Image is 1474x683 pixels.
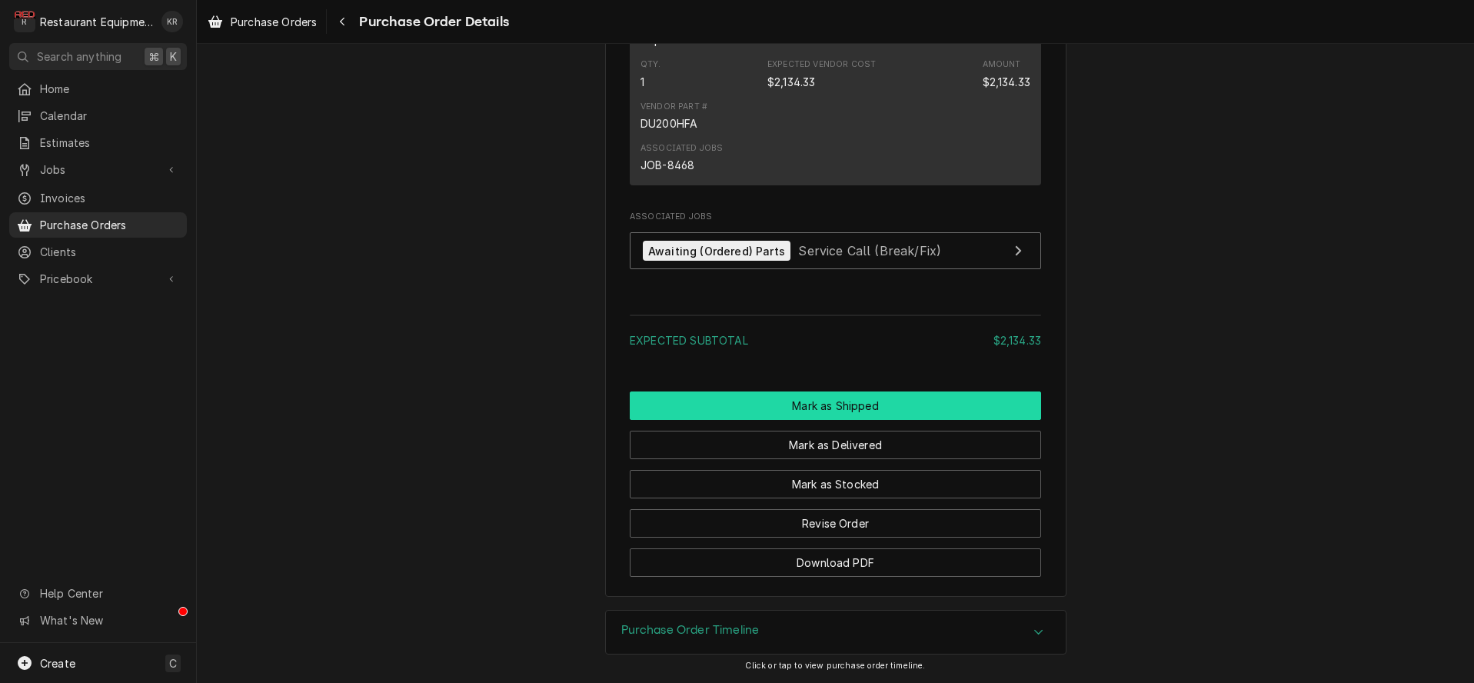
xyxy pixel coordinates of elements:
[630,431,1041,459] button: Mark as Delivered
[630,470,1041,498] button: Mark as Stocked
[9,76,187,102] a: Home
[630,509,1041,538] button: Revise Order
[148,48,159,65] span: ⌘
[9,581,187,606] a: Go to Help Center
[641,101,707,113] div: Vendor Part #
[983,58,1030,89] div: Amount
[9,608,187,633] a: Go to What's New
[9,266,187,292] a: Go to Pricebook
[37,48,121,65] span: Search anything
[630,420,1041,459] div: Button Group Row
[767,74,815,90] div: Expected Vendor Cost
[641,74,644,90] div: Quantity
[14,11,35,32] div: R
[40,108,179,124] span: Calendar
[201,9,323,35] a: Purchase Orders
[354,12,509,32] span: Purchase Order Details
[641,157,694,173] div: JOB-8468
[630,538,1041,577] div: Button Group Row
[630,459,1041,498] div: Button Group Row
[993,332,1041,348] div: $2,134.33
[630,334,748,347] span: Expected Subtotal
[767,58,876,89] div: Expected Vendor Cost
[641,115,697,132] div: DU200HFA
[14,11,35,32] div: Restaurant Equipment Diagnostics's Avatar
[630,211,1041,277] div: Associated Jobs
[161,11,183,32] div: Kelli Robinette's Avatar
[630,232,1041,270] a: View Job
[605,610,1066,655] div: Purchase Order Timeline
[231,14,317,30] span: Purchase Orders
[9,185,187,211] a: Invoices
[630,391,1041,577] div: Button Group
[630,391,1041,420] div: Button Group Row
[641,58,661,71] div: Qty.
[606,611,1066,654] button: Accordion Details Expand Trigger
[161,11,183,32] div: KR
[9,43,187,70] button: Search anything⌘K
[630,498,1041,538] div: Button Group Row
[9,103,187,128] a: Calendar
[40,244,179,260] span: Clients
[9,239,187,265] a: Clients
[621,623,760,638] h3: Purchase Order Timeline
[40,217,179,233] span: Purchase Orders
[9,212,187,238] a: Purchase Orders
[630,211,1041,223] span: Associated Jobs
[40,190,179,206] span: Invoices
[9,157,187,182] a: Go to Jobs
[630,391,1041,420] button: Mark as Shipped
[40,162,156,178] span: Jobs
[641,58,661,89] div: Quantity
[40,612,178,628] span: What's New
[40,135,179,151] span: Estimates
[9,130,187,155] a: Estimates
[170,48,177,65] span: K
[767,58,876,71] div: Expected Vendor Cost
[983,74,1030,90] div: Amount
[40,81,179,97] span: Home
[643,241,790,262] div: Awaiting (Ordered) Parts
[630,332,1041,348] div: Subtotal
[983,58,1021,71] div: Amount
[798,243,941,258] span: Service Call (Break/Fix)
[606,611,1066,654] div: Accordion Header
[169,655,177,671] span: C
[630,309,1041,359] div: Amount Summary
[40,271,156,287] span: Pricebook
[745,661,925,671] span: Click or tap to view purchase order timeline.
[40,585,178,601] span: Help Center
[40,14,153,30] div: Restaurant Equipment Diagnostics
[641,142,723,155] div: Associated Jobs
[330,9,354,34] button: Navigate back
[630,548,1041,577] button: Download PDF
[40,657,75,670] span: Create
